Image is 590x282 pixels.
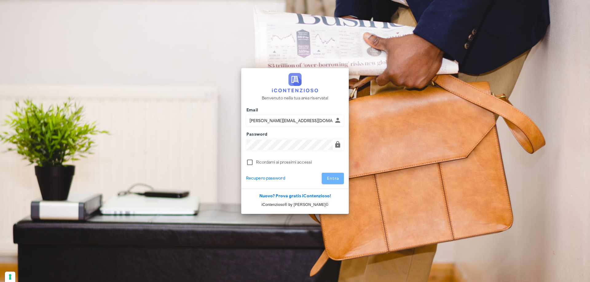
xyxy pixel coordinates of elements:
button: Entra [322,173,344,184]
button: Le tue preferenze relative al consenso per le tecnologie di tracciamento [5,272,15,282]
a: Recupero password [246,175,285,182]
p: Benvenuto nella tua area riservata! [262,95,328,102]
span: Entra [327,176,339,181]
label: Email [245,107,258,113]
label: Ricordami ai prossimi accessi [256,159,344,165]
label: Password [245,131,268,137]
input: Inserisci il tuo indirizzo email [246,115,333,126]
a: Nuovo? Prova gratis iContenzioso! [259,193,331,199]
p: iContenzioso® by [PERSON_NAME]© [241,202,349,208]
